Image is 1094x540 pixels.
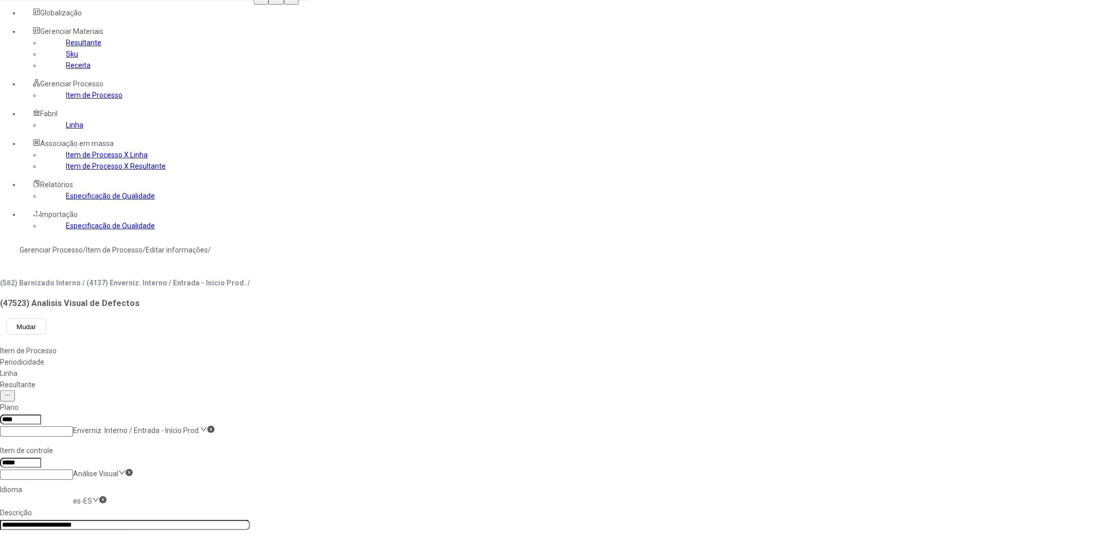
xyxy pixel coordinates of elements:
a: Item de Processo [66,91,122,99]
nz-select-item: Enverniz. Interno / Entrada - Início Prod. [73,426,200,435]
span: Fabril [40,110,58,118]
span: Gerenciar Processo [40,80,103,88]
span: Importação [40,210,78,219]
nz-select-item: Análise Visual [73,470,118,478]
button: Mudar [6,318,46,335]
span: Relatórios [40,181,73,189]
a: Resultante [66,39,101,47]
nz-breadcrumb-separator: / [208,246,211,254]
a: Item de Processo X Resultante [66,162,166,170]
a: Receita [66,61,91,69]
a: Especificação de Qualidade [66,192,155,200]
nz-select-item: es-ES [73,497,92,505]
nz-breadcrumb-separator: / [143,246,146,254]
span: Mudar [16,323,36,331]
a: Sku [66,50,78,58]
a: Especificação de Qualidade [66,222,155,230]
span: Gerenciar Materiais [40,27,103,35]
a: Editar informações [146,246,208,254]
a: Gerenciar Processo [20,246,83,254]
span: Globalização [40,9,82,17]
a: Item de Processo X Linha [66,151,148,159]
span: Associação em massa [40,139,114,148]
a: Linha [66,121,83,129]
a: Item de Processo [86,246,143,254]
nz-breadcrumb-separator: / [83,246,86,254]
